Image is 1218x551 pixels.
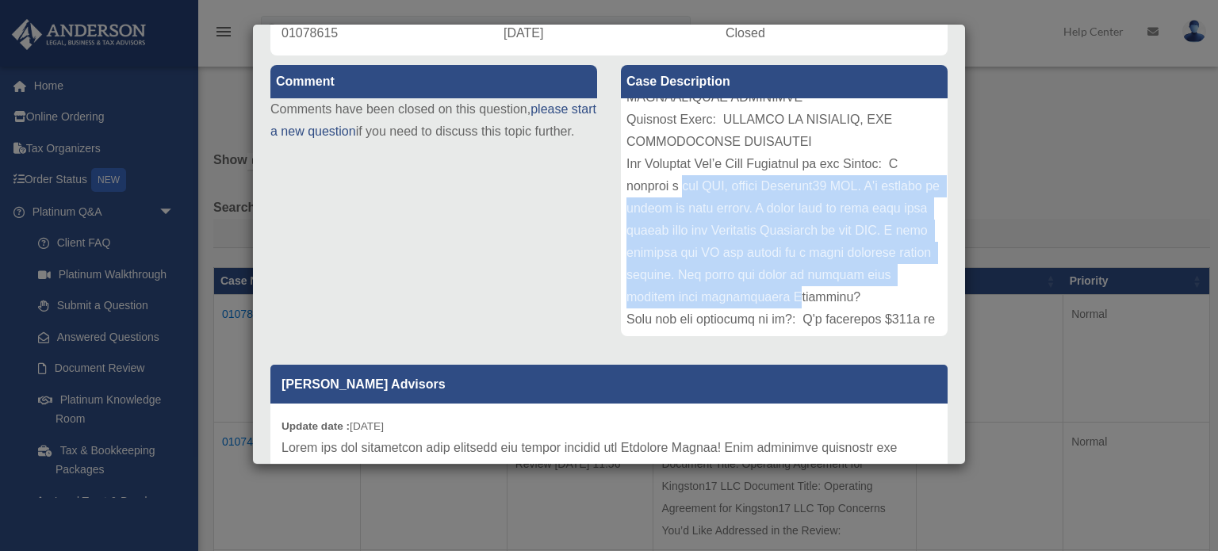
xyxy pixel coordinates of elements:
[621,98,948,336] div: Lore ip Dolorsit: Ametconsecte Adipiscin Elitsedd Eiusm: TEMPORI UT LABOREET, DOL MAGNAALIQUAE AD...
[504,26,543,40] span: [DATE]
[270,365,948,404] p: [PERSON_NAME] Advisors
[282,26,338,40] span: 01078615
[282,420,350,432] b: Update date :
[621,65,948,98] label: Case Description
[270,102,596,138] a: please start a new question
[270,65,597,98] label: Comment
[726,26,765,40] span: Closed
[270,98,597,143] p: Comments have been closed on this question, if you need to discuss this topic further.
[282,420,384,432] small: [DATE]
